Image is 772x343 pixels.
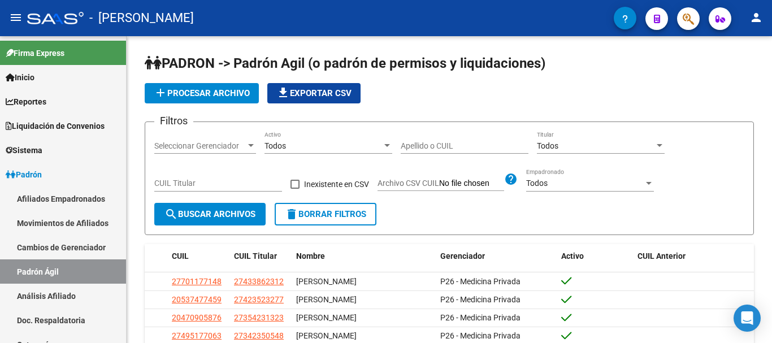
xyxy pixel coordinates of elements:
datatable-header-cell: CUIL Titular [229,244,292,268]
span: Inicio [6,71,34,84]
span: Firma Express [6,47,64,59]
input: Archivo CSV CUIL [439,179,504,189]
span: 27423523277 [234,295,284,304]
mat-icon: help [504,172,518,186]
span: Buscar Archivos [164,209,255,219]
span: CUIL Anterior [637,251,686,260]
span: Exportar CSV [276,88,352,98]
span: [PERSON_NAME] [296,313,357,322]
mat-icon: person [749,11,763,24]
span: 27354231323 [234,313,284,322]
span: 27495177063 [172,331,222,340]
mat-icon: search [164,207,178,221]
datatable-header-cell: CUIL Anterior [633,244,754,268]
button: Buscar Archivos [154,203,266,225]
span: 27701177148 [172,277,222,286]
span: - [PERSON_NAME] [89,6,194,31]
button: Exportar CSV [267,83,361,103]
div: Open Intercom Messenger [734,305,761,332]
span: Borrar Filtros [285,209,366,219]
datatable-header-cell: Nombre [292,244,436,268]
mat-icon: add [154,86,167,99]
mat-icon: delete [285,207,298,221]
mat-icon: menu [9,11,23,24]
span: Procesar archivo [154,88,250,98]
span: Nombre [296,251,325,260]
datatable-header-cell: Gerenciador [436,244,557,268]
button: Borrar Filtros [275,203,376,225]
h3: Filtros [154,113,193,129]
datatable-header-cell: Activo [557,244,633,268]
span: P26 - Medicina Privada [440,313,521,322]
span: Archivo CSV CUIL [378,179,439,188]
span: P26 - Medicina Privada [440,331,521,340]
span: Sistema [6,144,42,157]
span: PADRON -> Padrón Agil (o padrón de permisos y liquidaciones) [145,55,545,71]
datatable-header-cell: CUIL [167,244,229,268]
span: [PERSON_NAME] [296,277,357,286]
span: P26 - Medicina Privada [440,295,521,304]
span: 20537477459 [172,295,222,304]
span: Inexistente en CSV [304,177,369,191]
span: CUIL Titular [234,251,277,260]
mat-icon: file_download [276,86,290,99]
span: Gerenciador [440,251,485,260]
span: 27433862312 [234,277,284,286]
span: [PERSON_NAME] [296,295,357,304]
span: Todos [526,179,548,188]
button: Procesar archivo [145,83,259,103]
span: Activo [561,251,584,260]
span: Todos [537,141,558,150]
span: Seleccionar Gerenciador [154,141,246,151]
span: 20470905876 [172,313,222,322]
span: P26 - Medicina Privada [440,277,521,286]
span: Todos [264,141,286,150]
span: Padrón [6,168,42,181]
span: 27342350548 [234,331,284,340]
span: Reportes [6,95,46,108]
span: Liquidación de Convenios [6,120,105,132]
span: [PERSON_NAME] [296,331,357,340]
span: CUIL [172,251,189,260]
